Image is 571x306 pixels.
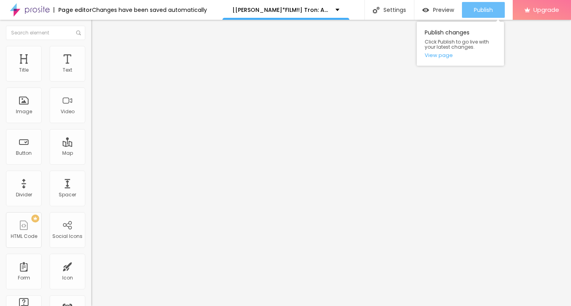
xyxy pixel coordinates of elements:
[76,30,81,35] img: Icone
[474,7,493,13] span: Publish
[16,192,32,198] div: Divider
[425,39,496,49] span: Click Publish to go live with your latest changes.
[63,67,72,73] div: Text
[59,192,76,198] div: Spacer
[54,7,92,13] div: Page editor
[6,26,85,40] input: Search element
[92,7,207,13] div: Changes have been saved automatically
[425,53,496,58] a: View page
[16,109,32,114] div: Image
[16,150,32,156] div: Button
[422,7,429,13] img: view-1.svg
[91,20,571,306] iframe: Editor
[18,275,30,281] div: Form
[414,2,462,18] button: Preview
[232,7,330,13] p: [[PERSON_NAME]*FILM!!] Tron: Ares Stream Deutsch Kostenlos COMPLETT!
[11,234,37,239] div: HTML Code
[61,109,75,114] div: Video
[373,7,379,13] img: Icone
[433,7,454,13] span: Preview
[52,234,82,239] div: Social Icons
[62,150,73,156] div: Map
[462,2,505,18] button: Publish
[19,67,29,73] div: Title
[417,22,504,66] div: Publish changes
[62,275,73,281] div: Icon
[533,6,559,13] span: Upgrade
